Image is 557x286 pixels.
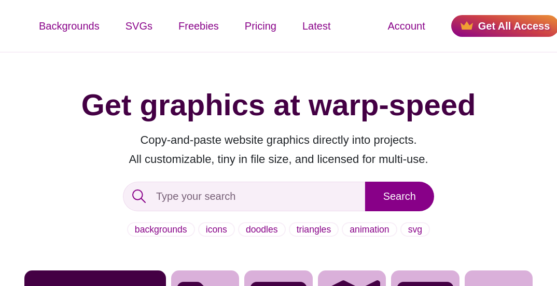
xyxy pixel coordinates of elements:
[289,222,339,237] a: triangles
[198,222,235,237] a: icons
[289,10,343,42] a: Latest
[232,10,289,42] a: Pricing
[123,182,365,211] input: Type your search
[342,222,397,237] a: animation
[365,182,434,211] input: Search
[127,222,195,237] a: backgrounds
[24,87,533,123] h1: Get graphics at warp-speed
[26,10,113,42] a: Backgrounds
[374,10,438,42] a: Account
[24,130,533,169] p: Copy-and-paste website graphics directly into projects. All customizable, tiny in file size, and ...
[400,222,430,237] a: svg
[113,10,165,42] a: SVGs
[238,222,286,237] a: doodles
[165,10,232,42] a: Freebies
